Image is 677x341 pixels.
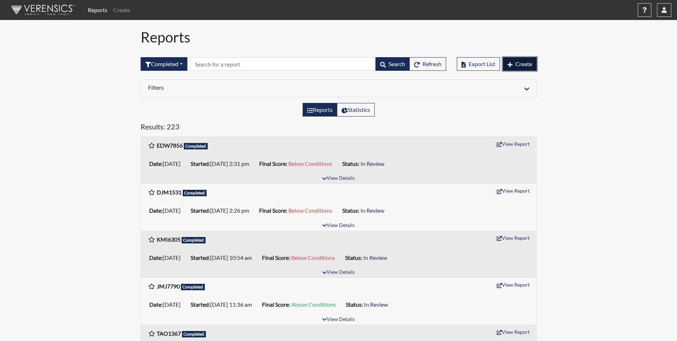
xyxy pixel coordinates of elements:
[149,254,163,261] b: Date:
[85,3,110,17] a: Reports
[360,207,384,214] span: In Review
[157,236,181,243] b: KMI6305
[337,103,375,117] label: View statistics about completed interviews
[409,57,446,71] button: Refresh
[191,301,210,308] b: Started:
[503,57,537,71] button: Create
[494,279,533,290] button: View Report
[182,331,206,337] span: Completed
[303,103,337,117] label: View the list of reports
[141,57,187,71] button: Completed
[319,174,358,183] button: View Details
[469,60,495,67] span: Export List
[157,283,180,290] b: JMJ7790
[190,57,376,71] input: Search by Registration ID, Interview Number, or Investigation Name.
[288,160,332,167] span: Below Conditions
[342,160,359,167] b: Status:
[184,143,208,149] span: Completed
[149,160,163,167] b: Date:
[494,138,533,149] button: View Report
[291,254,335,261] span: Below Conditions
[141,29,537,46] h1: Reports
[146,299,188,310] li: [DATE]
[375,57,410,71] button: Search
[146,158,188,169] li: [DATE]
[157,330,181,337] b: TAO1367
[191,160,210,167] b: Started:
[457,57,500,71] button: Export List
[157,189,182,196] b: DJM1531
[494,185,533,196] button: View Report
[141,122,537,134] h5: Results: 223
[364,301,388,308] span: In Review
[262,301,290,308] b: Final Score:
[182,237,206,243] span: Completed
[319,315,358,325] button: View Details
[183,190,207,196] span: Completed
[188,205,256,216] li: [DATE] 2:26 pm
[494,232,533,243] button: View Report
[191,254,210,261] b: Started:
[146,252,188,263] li: [DATE]
[191,207,210,214] b: Started:
[319,268,358,277] button: View Details
[262,254,290,261] b: Final Score:
[360,160,384,167] span: In Review
[345,254,362,261] b: Status:
[291,301,336,308] span: Above Conditions
[188,158,256,169] li: [DATE] 2:31 pm
[149,301,163,308] b: Date:
[146,205,188,216] li: [DATE]
[110,3,133,17] a: Create
[515,60,532,67] span: Create
[363,254,387,261] span: In Review
[157,142,183,149] b: EDW7856
[148,84,333,91] h6: Filters
[143,84,535,93] div: Click to expand/collapse filters
[423,60,441,67] span: Refresh
[342,207,359,214] b: Status:
[188,252,259,263] li: [DATE] 10:54 am
[149,207,163,214] b: Date:
[389,60,405,67] span: Search
[494,326,533,337] button: View Report
[259,207,287,214] b: Final Score:
[188,299,259,310] li: [DATE] 11:36 am
[288,207,332,214] span: Below Conditions
[346,301,363,308] b: Status:
[181,284,205,290] span: Completed
[319,221,358,231] button: View Details
[259,160,287,167] b: Final Score:
[141,57,187,71] div: Filter by interview status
